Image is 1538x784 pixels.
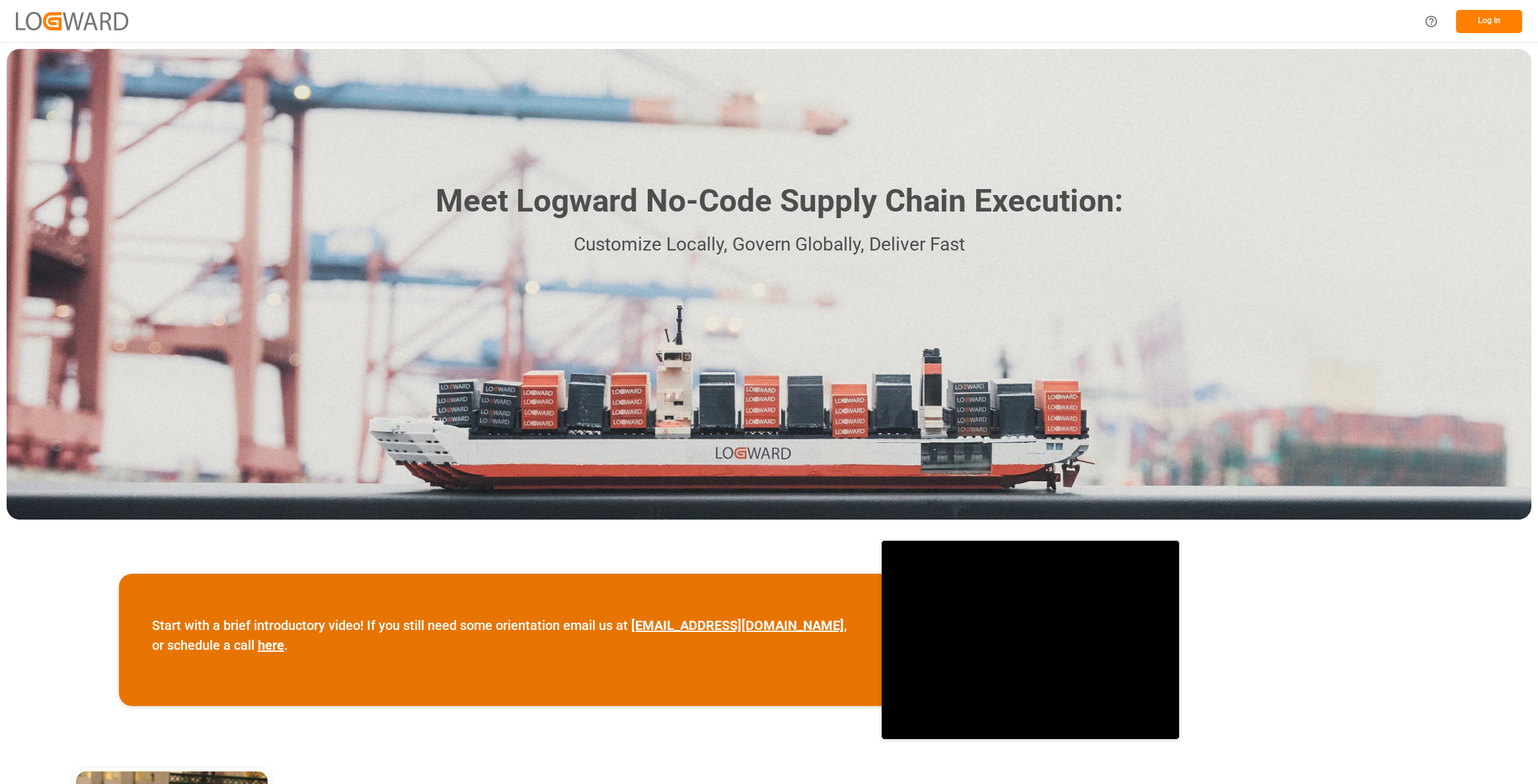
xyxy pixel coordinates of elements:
[152,615,849,655] p: Start with a brief introductory video! If you still need some orientation email us at , or schedu...
[1416,7,1446,36] button: Help Center
[631,617,844,633] a: [EMAIL_ADDRESS][DOMAIN_NAME]
[436,178,1123,225] h1: Meet Logward No-Code Supply Chain Execution:
[258,637,284,653] a: here
[416,230,1123,260] p: Customize Locally, Govern Globally, Deliver Fast
[1456,10,1522,33] button: Log In
[16,12,128,30] img: Logward_new_orange.png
